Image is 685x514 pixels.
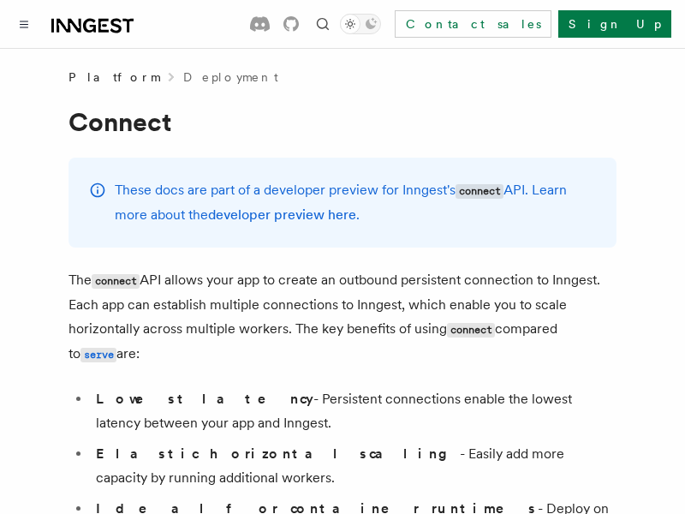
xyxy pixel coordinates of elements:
[456,184,503,199] code: connect
[183,69,278,86] a: Deployment
[558,10,671,38] a: Sign Up
[395,10,551,38] a: Contact sales
[68,106,616,137] h1: Connect
[91,387,616,435] li: - Persistent connections enable the lowest latency between your app and Inngest.
[91,442,616,490] li: - Easily add more capacity by running additional workers.
[208,206,356,223] a: developer preview here
[340,14,381,34] button: Toggle dark mode
[80,345,116,362] a: serve
[68,69,159,86] span: Platform
[92,274,140,289] code: connect
[14,14,34,34] button: Toggle navigation
[115,178,596,227] p: These docs are part of a developer preview for Inngest's API. Learn more about the .
[313,14,333,34] button: Find something...
[68,268,616,367] p: The API allows your app to create an outbound persistent connection to Inngest. Each app can esta...
[80,348,116,362] code: serve
[447,323,495,338] code: connect
[96,445,460,462] strong: Elastic horizontal scaling
[96,391,313,407] strong: Lowest latency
